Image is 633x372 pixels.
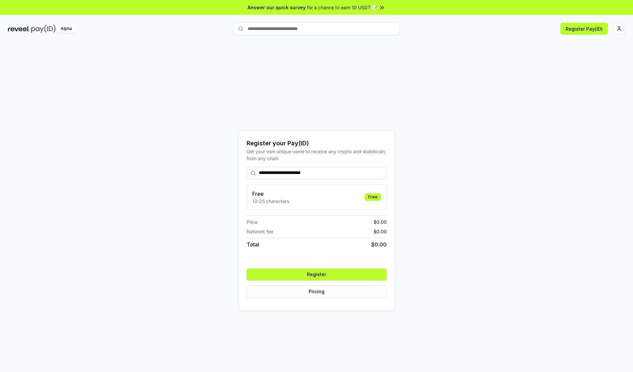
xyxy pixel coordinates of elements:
[371,241,387,248] span: $ 0.00
[365,193,381,201] div: Free
[560,23,608,35] button: Register Pay(ID)
[247,241,259,248] span: Total
[248,4,306,11] span: Answer our quick survey
[252,198,289,205] p: 13-25 characters
[247,218,257,225] span: Price
[247,139,387,148] div: Register your Pay(ID)
[31,25,56,33] img: pay_id
[374,218,387,225] span: $ 0.00
[8,25,30,33] img: reveel_dark
[247,228,273,235] span: Network fee
[247,286,387,298] button: Pricing
[252,190,289,198] h3: Free
[307,4,377,11] span: for a chance to earn 10 USDT 📝
[57,25,75,33] div: Alpha
[374,228,387,235] span: $ 0.00
[247,269,387,280] button: Register
[247,148,387,162] div: Get your own unique name to receive any crypto and stablecoin, from any chain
